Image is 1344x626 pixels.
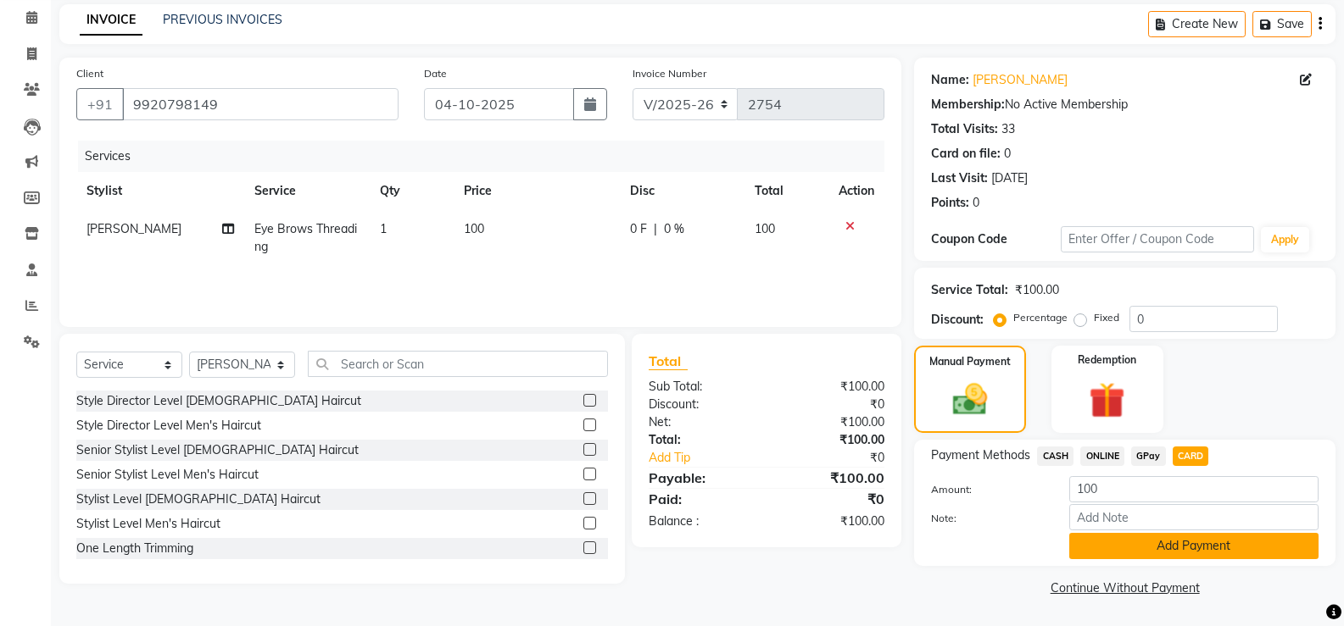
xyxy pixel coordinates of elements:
[767,489,897,509] div: ₹0
[767,512,897,530] div: ₹100.00
[931,96,1005,114] div: Membership:
[76,515,220,533] div: Stylist Level Men's Haircut
[424,66,447,81] label: Date
[76,392,361,410] div: Style Director Level [DEMOGRAPHIC_DATA] Haircut
[1069,504,1319,530] input: Add Note
[254,221,357,254] span: Eye Brows Threading
[931,169,988,187] div: Last Visit:
[636,489,767,509] div: Paid:
[744,172,828,210] th: Total
[636,512,767,530] div: Balance :
[1173,446,1209,466] span: CARD
[620,172,745,210] th: Disc
[942,379,998,419] img: _cash.svg
[76,88,124,120] button: +91
[1015,281,1059,299] div: ₹100.00
[1078,378,1136,423] img: _gift.svg
[755,221,775,236] span: 100
[380,221,387,236] span: 1
[918,511,1056,526] label: Note:
[1148,11,1246,37] button: Create New
[767,431,897,449] div: ₹100.00
[76,417,261,435] div: Style Director Level Men's Haircut
[1261,227,1309,252] button: Apply
[767,378,897,396] div: ₹100.00
[76,466,259,484] div: Senior Stylist Level Men's Haircut
[464,221,484,236] span: 100
[1252,11,1312,37] button: Save
[370,172,454,210] th: Qty
[1069,533,1319,559] button: Add Payment
[78,141,897,172] div: Services
[931,120,998,138] div: Total Visits:
[454,172,620,210] th: Price
[931,96,1319,114] div: No Active Membership
[1131,446,1166,466] span: GPay
[636,431,767,449] div: Total:
[931,230,1060,248] div: Coupon Code
[973,194,979,212] div: 0
[308,351,608,377] input: Search or Scan
[1013,310,1068,325] label: Percentage
[1069,476,1319,502] input: Amount
[1080,446,1124,466] span: ONLINE
[931,281,1008,299] div: Service Total:
[163,12,282,27] a: PREVIOUS INVOICES
[931,145,1001,163] div: Card on file:
[664,220,684,238] span: 0 %
[654,220,657,238] span: |
[931,71,969,89] div: Name:
[76,441,359,459] div: Senior Stylist Level [DEMOGRAPHIC_DATA] Haircut
[76,490,321,508] div: Stylist Level [DEMOGRAPHIC_DATA] Haircut
[1061,226,1254,252] input: Enter Offer / Coupon Code
[1094,310,1119,325] label: Fixed
[1037,446,1074,466] span: CASH
[767,468,897,488] div: ₹100.00
[767,413,897,431] div: ₹100.00
[630,220,647,238] span: 0 F
[636,449,789,467] a: Add Tip
[86,221,181,236] span: [PERSON_NAME]
[80,5,142,36] a: INVOICE
[76,66,103,81] label: Client
[636,468,767,488] div: Payable:
[1001,120,1015,138] div: 33
[76,540,193,557] div: One Length Trimming
[636,396,767,413] div: Discount:
[931,446,1030,464] span: Payment Methods
[929,354,1011,369] label: Manual Payment
[1078,352,1136,368] label: Redemption
[828,172,884,210] th: Action
[973,71,1068,89] a: [PERSON_NAME]
[633,66,706,81] label: Invoice Number
[76,172,244,210] th: Stylist
[636,413,767,431] div: Net:
[917,579,1332,597] a: Continue Without Payment
[991,169,1028,187] div: [DATE]
[931,311,984,329] div: Discount:
[1004,145,1011,163] div: 0
[931,194,969,212] div: Points:
[649,352,688,370] span: Total
[122,88,399,120] input: Search by Name/Mobile/Email/Code
[636,378,767,396] div: Sub Total:
[244,172,370,210] th: Service
[767,396,897,413] div: ₹0
[918,482,1056,497] label: Amount:
[789,449,897,467] div: ₹0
